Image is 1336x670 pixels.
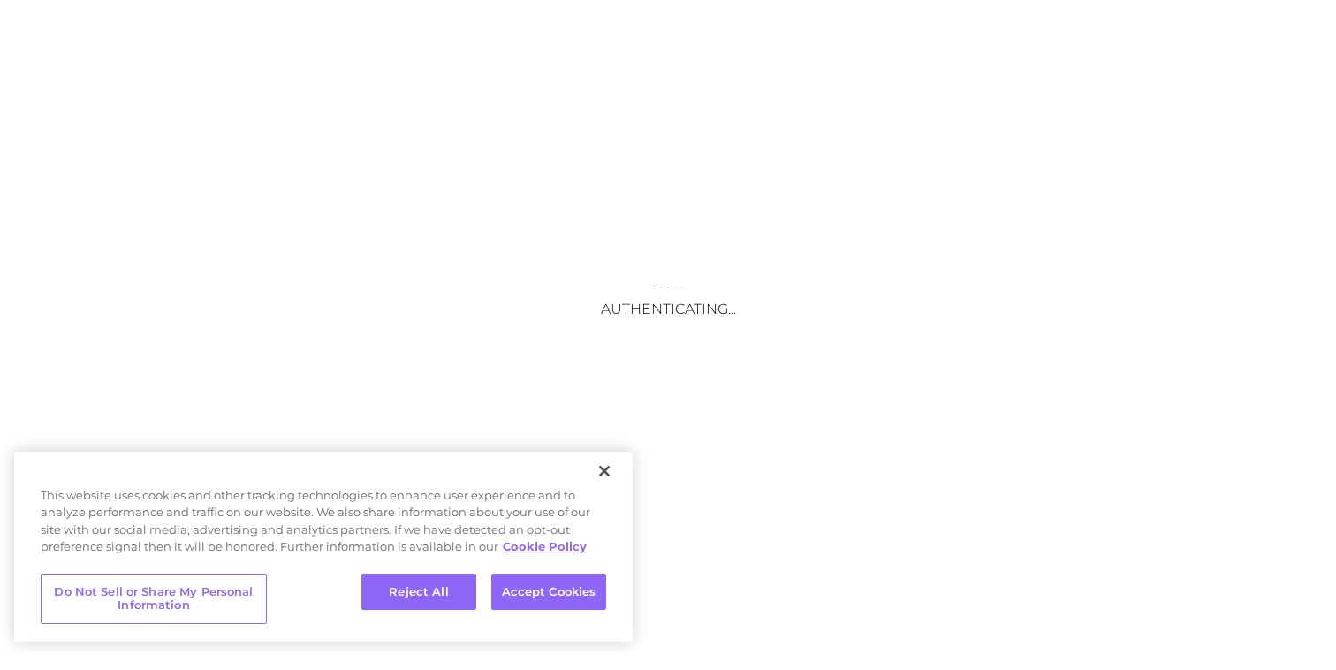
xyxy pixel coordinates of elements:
[14,452,633,642] div: Cookie banner
[491,301,845,317] h3: Authenticating...
[41,574,267,624] button: Do Not Sell or Share My Personal Information
[14,487,633,565] div: This website uses cookies and other tracking technologies to enhance user experience and to analy...
[491,574,606,611] button: Accept Cookies
[361,574,476,611] button: Reject All
[503,539,587,553] a: More information about your privacy, opens in a new tab
[585,452,624,491] button: Close
[14,452,633,642] div: Privacy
